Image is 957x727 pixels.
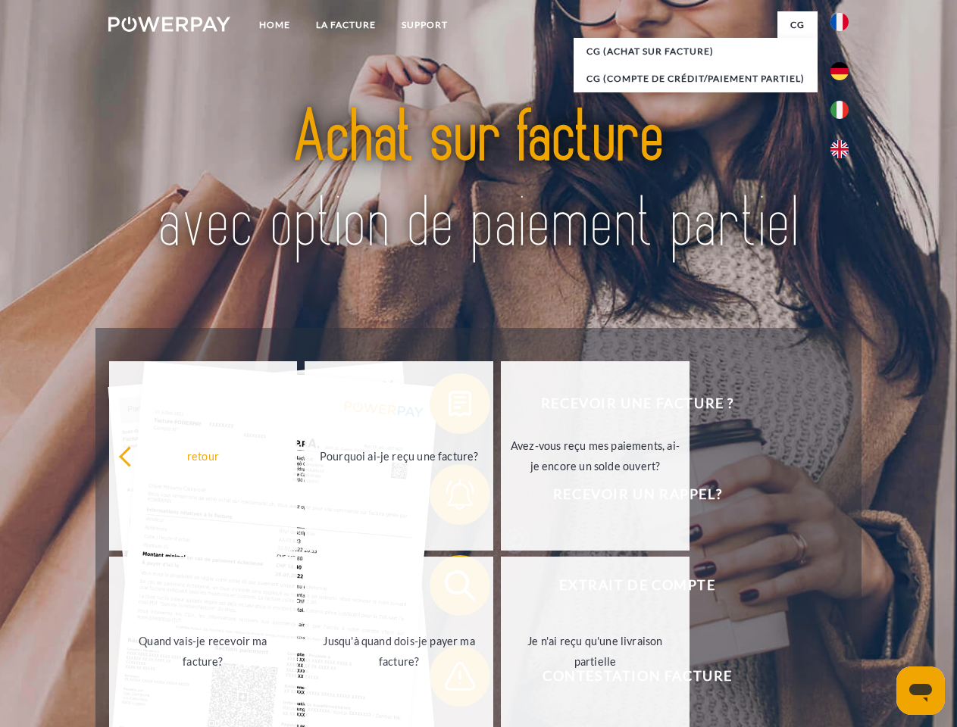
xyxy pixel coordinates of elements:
[510,631,680,672] div: Je n'ai reçu qu'une livraison partielle
[108,17,230,32] img: logo-powerpay-white.svg
[314,631,484,672] div: Jusqu'à quand dois-je payer ma facture?
[145,73,812,290] img: title-powerpay_fr.svg
[303,11,389,39] a: LA FACTURE
[574,65,818,92] a: CG (Compte de crédit/paiement partiel)
[118,631,289,672] div: Quand vais-je recevoir ma facture?
[777,11,818,39] a: CG
[118,445,289,466] div: retour
[830,140,849,158] img: en
[830,62,849,80] img: de
[830,101,849,119] img: it
[501,361,690,551] a: Avez-vous reçu mes paiements, ai-je encore un solde ouvert?
[389,11,461,39] a: Support
[314,445,484,466] div: Pourquoi ai-je reçu une facture?
[510,435,680,476] div: Avez-vous reçu mes paiements, ai-je encore un solde ouvert?
[830,13,849,31] img: fr
[246,11,303,39] a: Home
[896,666,945,715] iframe: Bouton de lancement de la fenêtre de messagerie
[574,38,818,65] a: CG (achat sur facture)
